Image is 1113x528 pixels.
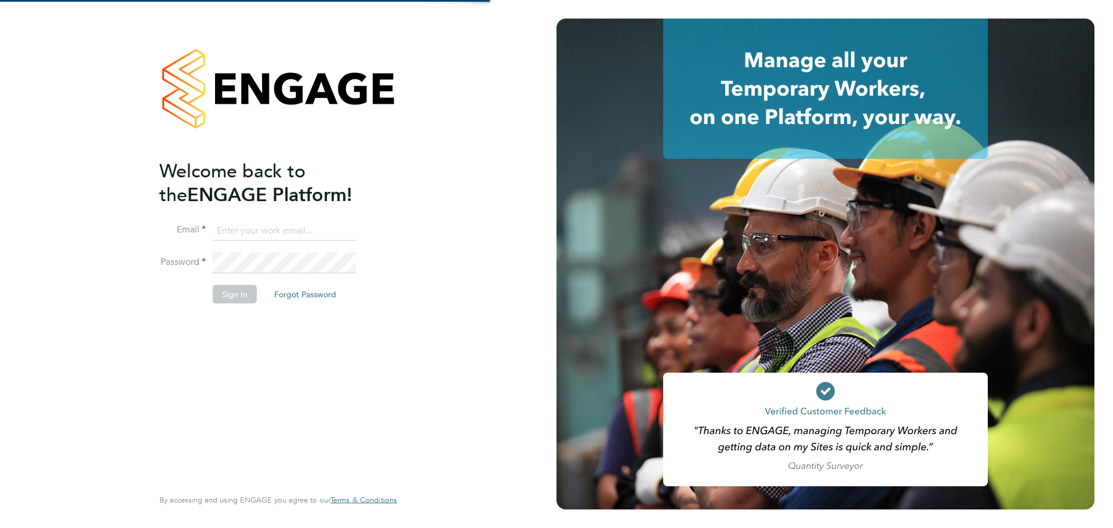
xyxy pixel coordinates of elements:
a: Terms & Conditions [330,496,397,505]
h2: ENGAGE Platform! [159,159,385,206]
span: Welcome back to the [159,159,305,206]
button: Sign In [213,285,257,304]
label: Password [159,256,206,268]
span: By accessing and using ENGAGE you agree to our [159,495,397,505]
span: Terms & Conditions [330,495,397,505]
label: Email [159,224,206,236]
input: Enter your work email... [213,220,356,241]
button: Forgot Password [265,285,345,304]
